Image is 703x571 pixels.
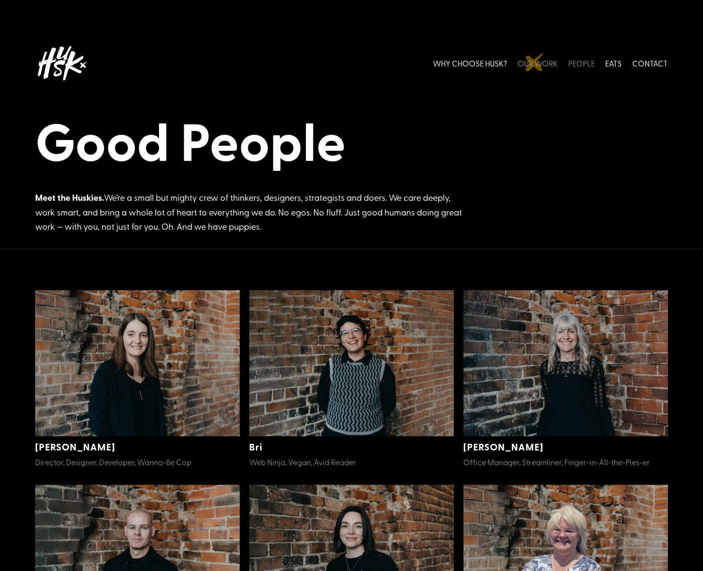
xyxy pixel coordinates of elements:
[249,440,262,453] a: Bri
[433,42,507,84] a: WHY CHOOSE HUSK?
[463,440,544,453] a: [PERSON_NAME]
[35,42,87,84] img: Husk logo
[35,290,240,436] img: Lou
[605,42,622,84] a: EATS
[463,290,668,436] img: Mel
[632,42,668,84] a: CONTACT
[568,42,595,84] a: PEOPLE
[463,457,650,467] span: Office Manager, Streamliner, Finger-in-All-the-Pies-er
[35,440,115,453] a: [PERSON_NAME]
[35,109,668,177] h1: Good People
[517,42,558,84] a: OUR WORK
[249,290,454,436] img: Bri
[35,190,462,234] div: We’re a small but mighty crew of thinkers, designers, strategists and doers. We care deeply, work...
[35,191,104,204] strong: Meet the Huskies.
[249,457,356,467] span: Web Ninja, Vegan, Avid Reader
[35,457,191,467] span: Director, Designer, Developer, Wanna-Be Cop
